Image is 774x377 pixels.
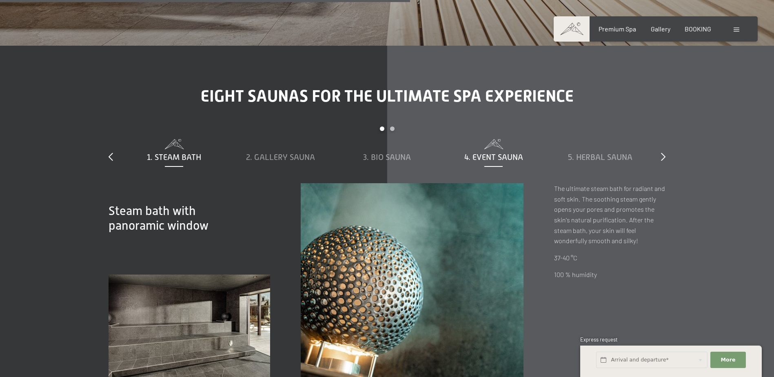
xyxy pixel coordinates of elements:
button: More [710,352,745,368]
p: 100 % humidity [554,269,665,280]
span: 3. Bio sauna [363,153,411,162]
span: Steam bath with panoramic window [109,204,208,233]
div: Carousel Pagination [121,126,653,139]
span: 2. Gallery sauna [246,153,315,162]
span: Express request [580,336,618,343]
a: Gallery [651,25,670,33]
span: 4. Event sauna [464,153,523,162]
div: Carousel Page 1 (Current Slide) [380,126,384,131]
span: 1. Steam bath [147,153,201,162]
a: Premium Spa [599,25,636,33]
a: BOOKING [685,25,711,33]
div: Carousel Page 2 [390,126,395,131]
p: The ultimate steam bath for radiant and soft skin. The soothing steam gently opens your pores and... [554,183,665,246]
p: 37-40 °C [554,253,665,263]
span: More [721,356,736,364]
span: 5. Herbal sauna [568,153,632,162]
span: Eight saunas for the ultimate spa experience [201,86,574,106]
